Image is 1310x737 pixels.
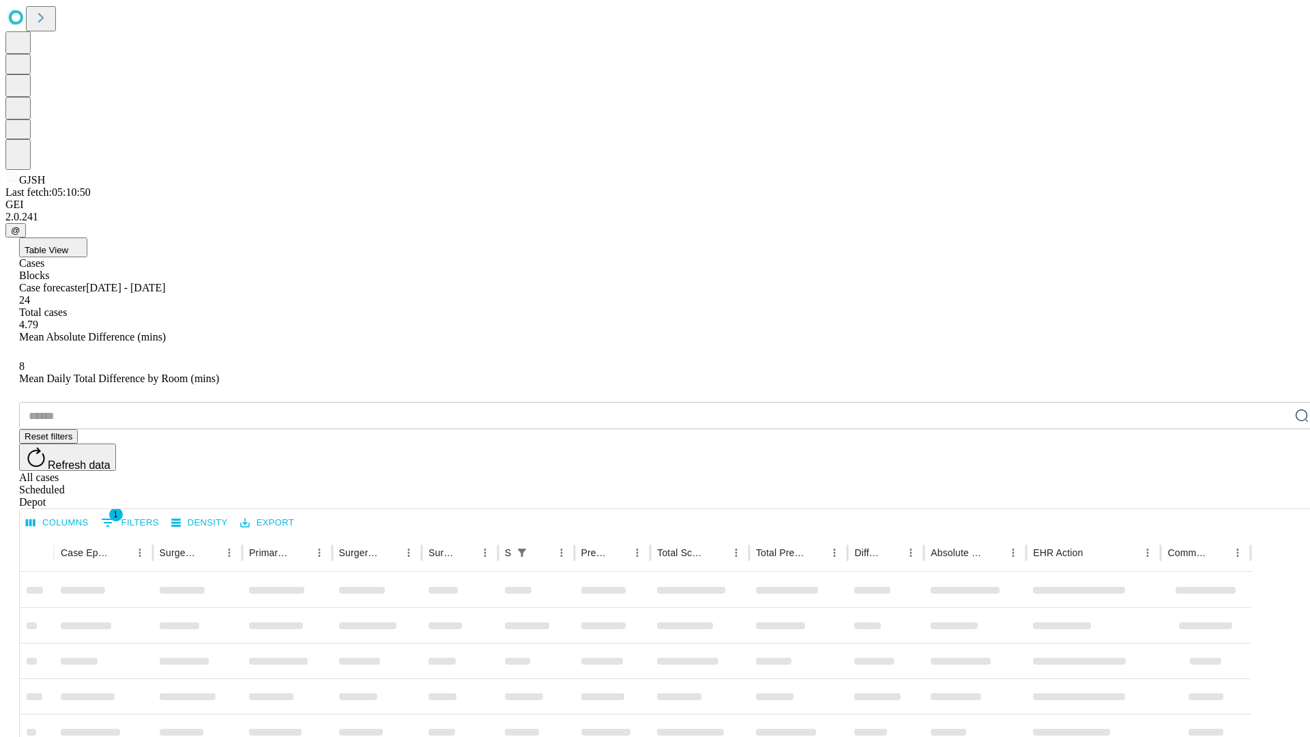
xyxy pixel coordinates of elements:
button: Sort [1209,543,1228,562]
button: Sort [882,543,901,562]
div: Scheduled In Room Duration [505,547,511,558]
button: Sort [1084,543,1103,562]
button: Sort [111,543,130,562]
div: 1 active filter [512,543,532,562]
button: Menu [901,543,920,562]
button: Select columns [23,512,92,534]
span: 4.79 [19,319,38,330]
button: Menu [399,543,418,562]
span: Refresh data [48,459,111,471]
div: GEI [5,199,1305,211]
div: Total Scheduled Duration [657,547,706,558]
button: Menu [1228,543,1247,562]
span: 1 [109,508,123,521]
button: Show filters [512,543,532,562]
span: Table View [25,245,68,255]
button: Sort [609,543,628,562]
button: @ [5,223,26,237]
button: Menu [727,543,746,562]
div: Difference [854,547,881,558]
button: Refresh data [19,444,116,471]
div: Surgery Name [339,547,379,558]
button: Sort [456,543,476,562]
span: Total cases [19,306,67,318]
button: Sort [533,543,552,562]
button: Sort [806,543,825,562]
button: Menu [476,543,495,562]
span: Mean Daily Total Difference by Room (mins) [19,373,219,384]
span: Last fetch: 05:10:50 [5,186,91,198]
button: Menu [1004,543,1023,562]
span: @ [11,225,20,235]
button: Density [168,512,231,534]
div: Surgeon Name [160,547,199,558]
span: Reset filters [25,431,72,442]
button: Menu [130,543,149,562]
button: Menu [825,543,844,562]
button: Sort [291,543,310,562]
button: Menu [628,543,647,562]
button: Menu [310,543,329,562]
span: GJSH [19,174,45,186]
span: [DATE] - [DATE] [86,282,165,293]
span: 8 [19,360,25,372]
span: Mean Absolute Difference (mins) [19,331,166,343]
button: Sort [708,543,727,562]
div: Surgery Date [428,547,455,558]
div: Total Predicted Duration [756,547,805,558]
div: EHR Action [1033,547,1083,558]
div: 2.0.241 [5,211,1305,223]
button: Menu [552,543,571,562]
button: Reset filters [19,429,78,444]
div: Predicted In Room Duration [581,547,608,558]
div: Primary Service [249,547,289,558]
button: Show filters [98,512,162,534]
button: Menu [1138,543,1157,562]
button: Sort [380,543,399,562]
button: Sort [201,543,220,562]
div: Case Epic Id [61,547,110,558]
span: 24 [19,294,30,306]
button: Sort [985,543,1004,562]
div: Absolute Difference [931,547,983,558]
button: Table View [19,237,87,257]
button: Export [237,512,297,534]
div: Comments [1167,547,1207,558]
span: Case forecaster [19,282,86,293]
button: Menu [220,543,239,562]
